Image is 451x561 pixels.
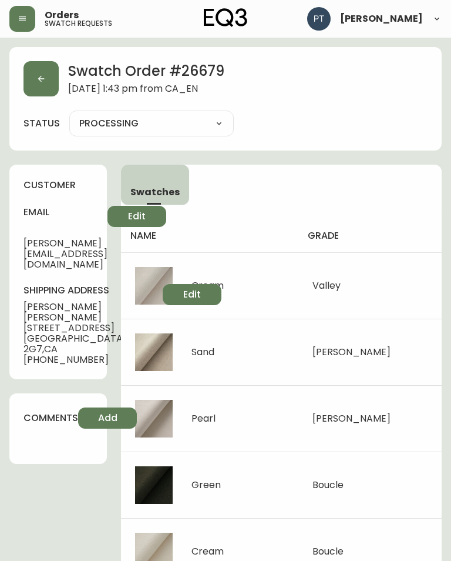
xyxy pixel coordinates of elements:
h4: grade [308,229,432,242]
h4: comments [23,412,78,425]
button: Edit [163,284,221,305]
div: Pearl [191,413,216,424]
div: Sand [191,347,214,358]
div: Cream [191,280,224,291]
h2: Swatch Order # 26679 [68,61,224,84]
span: Valley [312,279,341,292]
img: 5e26c60b-ab8a-441a-9d3c-e1728a36e3d0.jpg-thumb.jpg [135,333,173,371]
span: [GEOGRAPHIC_DATA] , ON , N9V 2G7 , CA [23,333,163,355]
img: 69e5b47b-4674-4ac6-a5de-d55d6c83123f.jpg-thumb.jpg [135,267,173,305]
span: [PERSON_NAME] [340,14,423,24]
label: status [23,117,60,130]
span: [STREET_ADDRESS] [23,323,163,333]
button: Edit [107,206,166,227]
span: Add [98,412,117,425]
h4: name [130,229,289,242]
span: [PERSON_NAME] [312,412,391,425]
h4: email [23,206,107,219]
button: Add [78,408,137,429]
span: [PERSON_NAME][EMAIL_ADDRESS][DOMAIN_NAME] [23,238,107,270]
span: [PERSON_NAME] [312,345,391,359]
div: Green [191,480,221,490]
img: 986dcd8e1aab7847125929f325458823 [307,7,331,31]
span: Boucle [312,478,344,492]
h5: swatch requests [45,20,112,27]
img: logo [204,8,247,27]
span: Orders [45,11,79,20]
span: [PHONE_NUMBER] [23,355,163,365]
img: a8bc2475-6b46-4f80-aaee-8ae64a5c77e2.jpg-thumb.jpg [135,400,173,438]
span: [DATE] 1:43 pm from CA_EN [68,84,224,96]
img: e2f93fb7-9b17-4f69-8f90-6fe0d99a517d.jpg-thumb.jpg [135,466,173,504]
span: Edit [183,288,201,301]
span: [PERSON_NAME] [PERSON_NAME] [23,302,163,323]
span: Edit [128,210,146,223]
div: Cream [191,546,224,557]
span: Swatches [130,186,180,198]
h4: customer [23,179,93,192]
h4: shipping address [23,284,163,297]
span: Boucle [312,545,344,558]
